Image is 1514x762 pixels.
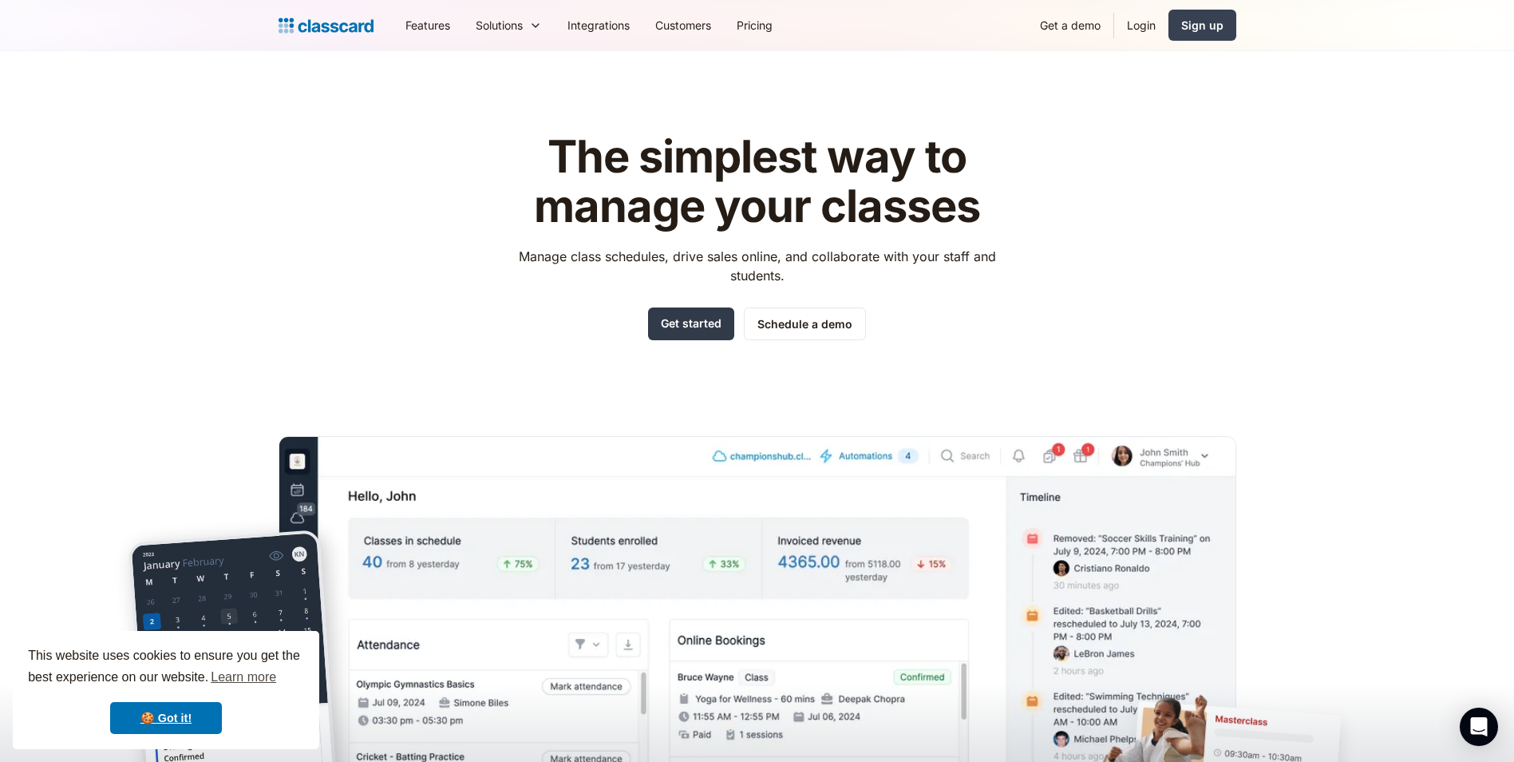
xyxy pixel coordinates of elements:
[744,308,866,340] a: Schedule a demo
[1181,17,1223,34] div: Sign up
[110,702,222,734] a: dismiss cookie message
[393,7,463,43] a: Features
[208,665,279,689] a: learn more about cookies
[504,133,1010,231] h1: The simplest way to manage your classes
[1027,7,1113,43] a: Get a demo
[463,7,555,43] div: Solutions
[724,7,785,43] a: Pricing
[504,247,1010,285] p: Manage class schedules, drive sales online, and collaborate with your staff and students.
[1460,708,1498,746] div: Open Intercom Messenger
[28,646,304,689] span: This website uses cookies to ensure you get the best experience on our website.
[648,308,734,340] a: Get started
[1114,7,1168,43] a: Login
[1168,10,1236,41] a: Sign up
[476,17,523,34] div: Solutions
[13,631,319,749] div: cookieconsent
[555,7,642,43] a: Integrations
[642,7,724,43] a: Customers
[279,14,374,37] a: home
